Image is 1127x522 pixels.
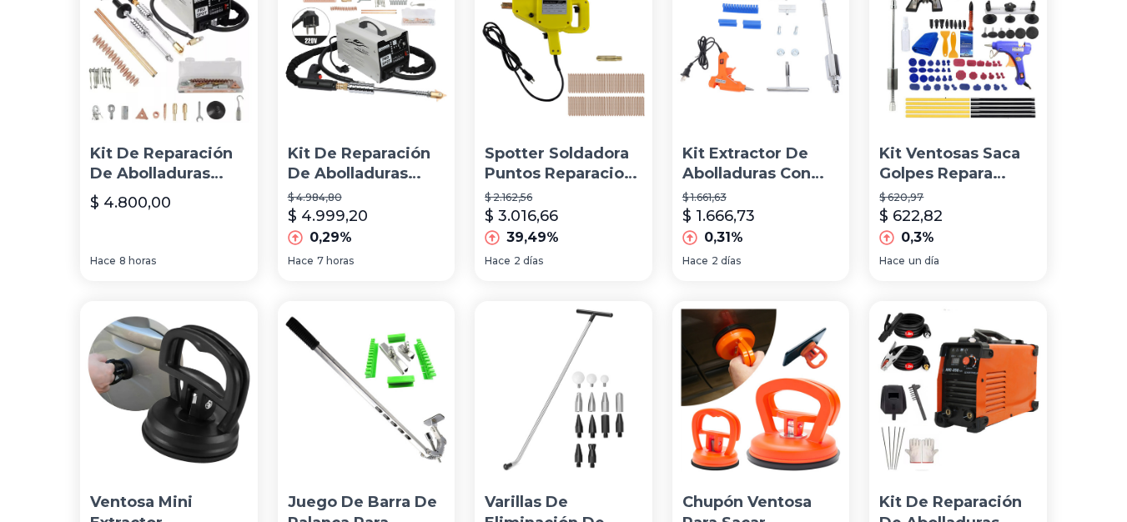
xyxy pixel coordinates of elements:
p: Spotter Soldadora Puntos Reparacion De Abolladura Punteadora [485,143,642,185]
span: Hace [485,254,511,268]
img: Kit De Reparación De Abolladuras Soldador Por Puntos 110v [869,301,1047,479]
p: Kit Ventosas Saca Golpes Repara Abolladuras Auto Carro 77pzs [879,143,1037,185]
img: Ventosa Mini Extractor Reparador Abolladuras Golpes Autos [80,301,258,479]
span: Hace [288,254,314,268]
span: un día [908,254,939,268]
p: Kit De Reparación De Abolladuras Soldador Por Puntos 220 V [90,143,248,185]
img: Varillas De Eliminación De Abolladuras, Palancas De Coche [475,301,652,479]
p: 0,31% [704,228,743,248]
p: 0,29% [309,228,352,248]
span: Hace [682,254,708,268]
p: 39,49% [506,228,559,248]
p: $ 1.661,63 [682,191,840,204]
p: Kit De Reparación De Abolladuras Soldador Por Puntos 220 V [288,143,445,185]
span: Hace [879,254,905,268]
p: 0,3% [901,228,934,248]
p: $ 1.666,73 [682,204,755,228]
p: $ 2.162,56 [485,191,642,204]
span: 7 horas [317,254,354,268]
p: $ 4.800,00 [90,191,171,214]
p: Kit Extractor De Abolladuras Con Barra En T, Máquina De Pega [682,143,840,185]
span: Hace [90,254,116,268]
p: $ 4.984,80 [288,191,445,204]
span: 2 días [712,254,741,268]
span: 2 días [514,254,543,268]
img: Chupón Ventosa Para Sacar Abolladuras Y Levantar Cargas 25kg [672,301,850,479]
p: $ 620,97 [879,191,1037,204]
p: $ 3.016,66 [485,204,558,228]
p: $ 622,82 [879,204,943,228]
img: Juego De Barra De Palanca Para Abolladura De Carrocería De [278,301,455,479]
p: $ 4.999,20 [288,204,368,228]
span: 8 horas [119,254,156,268]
